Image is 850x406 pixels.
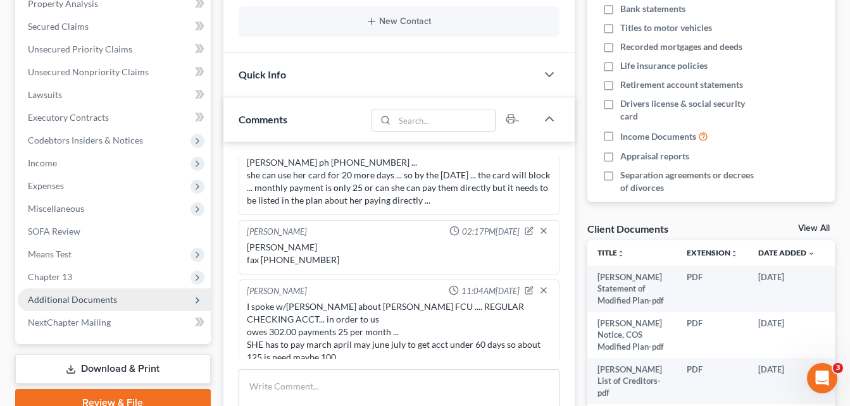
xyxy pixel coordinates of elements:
span: SOFA Review [28,226,80,237]
a: Date Added expand_more [758,248,815,257]
span: Recorded mortgages and deeds [620,40,742,53]
span: Quick Info [239,68,286,80]
span: Unsecured Priority Claims [28,44,132,54]
span: Means Test [28,249,72,259]
i: unfold_more [617,250,625,257]
a: Titleunfold_more [597,248,625,257]
td: [DATE] [748,312,825,358]
a: NextChapter Mailing [18,311,211,334]
td: [DATE] [748,358,825,404]
span: Separation agreements or decrees of divorces [620,169,762,194]
td: [PERSON_NAME] Statement of Modified Plan-pdf [587,266,677,312]
a: View All [798,224,830,233]
span: 3 [833,363,843,373]
a: Secured Claims [18,15,211,38]
a: Download & Print [15,354,211,384]
i: unfold_more [730,250,738,257]
span: Executory Contracts [28,112,109,123]
td: PDF [677,266,748,312]
a: Lawsuits [18,83,211,106]
a: SOFA Review [18,220,211,243]
td: PDF [677,358,748,404]
span: Expenses [28,180,64,191]
div: Client Documents [587,222,668,235]
div: [PERSON_NAME] [247,226,307,238]
div: [PERSON_NAME] [247,285,307,298]
span: Titles to motor vehicles [620,22,712,34]
div: [PERSON_NAME] fax [PHONE_NUMBER] [247,241,551,266]
span: Miscellaneous [28,203,84,214]
span: Appraisal reports [620,150,689,163]
span: Secured Claims [28,21,89,32]
span: Bank statements [620,3,685,15]
span: Drivers license & social security card [620,97,762,123]
a: Extensionunfold_more [687,248,738,257]
span: Life insurance policies [620,59,708,72]
div: I spoke w/[PERSON_NAME] about [PERSON_NAME] FCU .... REGULAR CHECKING ACCT... in order to us owes... [247,300,551,364]
div: [PERSON_NAME] ph [PHONE_NUMBER] ... she can use her card for 20 more days ... so by the [DATE] ..... [247,156,551,207]
td: [PERSON_NAME] List of Creditors-pdf [587,358,677,404]
span: Unsecured Nonpriority Claims [28,66,149,77]
span: Codebtors Insiders & Notices [28,135,143,145]
span: NextChapter Mailing [28,317,111,328]
span: Income Documents [620,130,696,143]
td: PDF [677,312,748,358]
span: Lawsuits [28,89,62,100]
span: 02:17PM[DATE] [462,226,520,238]
a: Unsecured Priority Claims [18,38,211,61]
td: [DATE] [748,266,825,312]
iframe: Intercom live chat [807,363,837,393]
span: Comments [239,113,287,125]
a: Unsecured Nonpriority Claims [18,61,211,83]
i: expand_more [808,250,815,257]
span: Retirement account statements [620,78,743,91]
span: Chapter 13 [28,271,72,282]
a: Executory Contracts [18,106,211,129]
input: Search... [395,109,496,131]
span: Additional Documents [28,294,117,305]
span: Income [28,157,57,168]
td: [PERSON_NAME] Notice, COS Modified Plan-pdf [587,312,677,358]
button: New Contact [249,16,549,27]
span: 11:04AM[DATE] [461,285,520,297]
